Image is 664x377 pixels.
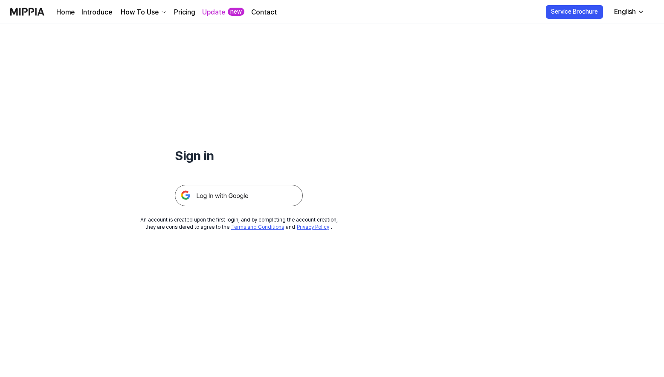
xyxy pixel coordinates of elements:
[546,5,603,19] button: Service Brochure
[119,7,167,17] button: How To Use
[81,7,112,17] a: Introduce
[228,8,244,16] div: new
[231,224,284,230] a: Terms and Conditions
[119,7,160,17] div: How To Use
[607,3,650,20] button: English
[202,7,225,17] a: Update
[175,185,303,206] img: 구글 로그인 버튼
[56,7,75,17] a: Home
[175,147,303,164] h1: Sign in
[612,7,638,17] div: English
[140,216,338,231] div: An account is created upon the first login, and by completing the account creation, they are cons...
[174,7,195,17] a: Pricing
[251,7,277,17] a: Contact
[297,224,329,230] a: Privacy Policy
